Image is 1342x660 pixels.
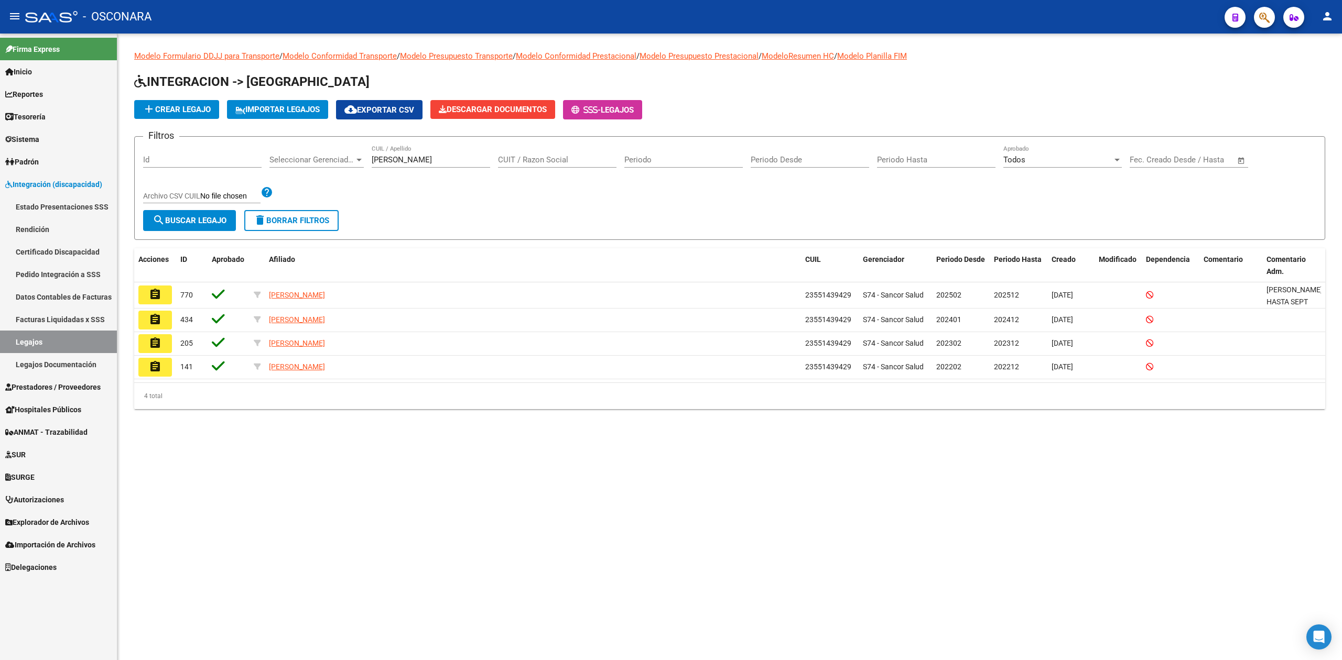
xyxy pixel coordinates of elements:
input: Archivo CSV CUIL [200,192,261,201]
datatable-header-cell: Afiliado [265,248,801,283]
datatable-header-cell: Periodo Desde [932,248,990,283]
a: Modelo Presupuesto Prestacional [640,51,759,61]
button: Buscar Legajo [143,210,236,231]
input: Fecha inicio [1130,155,1172,164]
span: 23551439429 [805,362,851,371]
span: [PERSON_NAME] [269,362,325,371]
datatable-header-cell: Acciones [134,248,176,283]
span: - [571,105,601,115]
span: Afiliado [269,255,295,263]
span: Inicio [5,66,32,78]
span: Comentario [1204,255,1243,263]
span: Aprobado [212,255,244,263]
span: [DATE] [1052,315,1073,324]
span: Reportes [5,89,43,100]
span: Legajos [601,105,634,115]
span: Buscar Legajo [153,216,226,225]
span: Comentario Adm. [1267,255,1306,276]
span: 770 [180,291,193,299]
span: [PERSON_NAME] [269,339,325,347]
span: Creado [1052,255,1076,263]
span: 202312 [994,339,1019,347]
a: Modelo Presupuesto Transporte [400,51,513,61]
a: Modelo Planilla FIM [837,51,907,61]
mat-icon: assignment [149,337,161,349]
datatable-header-cell: Gerenciador [859,248,932,283]
span: S74 - Sancor Salud [863,362,924,371]
span: 434 [180,315,193,324]
span: 202302 [936,339,961,347]
span: Periodo Hasta [994,255,1042,263]
datatable-header-cell: CUIL [801,248,859,283]
span: ID [180,255,187,263]
span: Autorizaciones [5,494,64,505]
span: Dependencia [1146,255,1190,263]
datatable-header-cell: Comentario [1199,248,1262,283]
mat-icon: help [261,186,273,199]
span: Importación de Archivos [5,539,95,551]
div: 4 total [134,383,1325,409]
span: 202512 [994,291,1019,299]
h3: Filtros [143,128,179,143]
mat-icon: search [153,214,165,226]
span: 202401 [936,315,961,324]
span: IMPORTAR LEGAJOS [235,105,320,114]
span: CUIL [805,255,821,263]
span: Borrar Filtros [254,216,329,225]
datatable-header-cell: Periodo Hasta [990,248,1047,283]
span: 202502 [936,291,961,299]
mat-icon: cloud_download [344,103,357,116]
a: Modelo Conformidad Prestacional [516,51,636,61]
mat-icon: person [1321,10,1334,23]
span: Gerenciador [863,255,904,263]
a: ModeloResumen HC [762,51,834,61]
mat-icon: delete [254,214,266,226]
a: Modelo Formulario DDJJ para Transporte [134,51,279,61]
span: Padrón [5,156,39,168]
span: Firma Express [5,43,60,55]
span: Exportar CSV [344,105,414,115]
span: 23551439429 [805,315,851,324]
span: ANMAT - Trazabilidad [5,426,88,438]
span: 23551439429 [805,339,851,347]
datatable-header-cell: Modificado [1095,248,1142,283]
input: Fecha fin [1182,155,1232,164]
span: 202212 [994,362,1019,371]
span: Tesorería [5,111,46,123]
mat-icon: assignment [149,313,161,326]
span: Sistema [5,134,39,145]
span: [DATE] [1052,339,1073,347]
div: / / / / / / [134,50,1325,409]
span: 23551439429 [805,291,851,299]
button: IMPORTAR LEGAJOS [227,100,328,119]
datatable-header-cell: ID [176,248,208,283]
span: Acciones [138,255,169,263]
span: Integración (discapacidad) [5,179,102,190]
span: Archivo CSV CUIL [143,192,200,200]
span: [DATE] [1052,362,1073,371]
span: MENGONI HASTA SEPT POR VENCI POLIZA - BORGHI HASTA noviembre POR VENC POLIZA [1267,285,1323,366]
mat-icon: add [143,103,155,115]
datatable-header-cell: Comentario Adm. [1262,248,1325,283]
button: -Legajos [563,100,642,119]
button: Exportar CSV [336,100,423,119]
datatable-header-cell: Aprobado [208,248,250,283]
button: Crear Legajo [134,100,219,119]
span: Explorador de Archivos [5,516,89,528]
span: Crear Legajo [143,105,211,114]
span: Prestadores / Proveedores [5,381,101,393]
span: 202412 [994,315,1019,324]
span: [DATE] [1052,291,1073,299]
mat-icon: assignment [149,288,161,301]
mat-icon: menu [8,10,21,23]
span: 202202 [936,362,961,371]
span: SUR [5,449,26,460]
span: Descargar Documentos [439,105,547,114]
a: Modelo Conformidad Transporte [283,51,397,61]
span: Seleccionar Gerenciador [269,155,354,164]
span: Todos [1003,155,1025,164]
span: INTEGRACION -> [GEOGRAPHIC_DATA] [134,74,370,89]
span: Hospitales Públicos [5,404,81,415]
span: [PERSON_NAME] [269,315,325,324]
span: S74 - Sancor Salud [863,291,924,299]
